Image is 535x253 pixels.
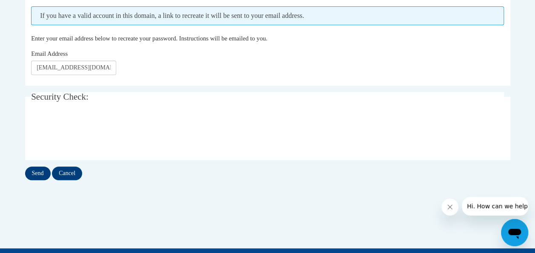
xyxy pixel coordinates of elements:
span: If you have a valid account in this domain, a link to recreate it will be sent to your email addr... [31,6,504,25]
iframe: Button to launch messaging window [501,219,528,246]
iframe: reCAPTCHA [31,116,160,149]
input: Send [25,167,51,180]
input: Email [31,60,116,75]
span: Hi. How can we help? [5,6,69,13]
span: Security Check: [31,92,89,102]
iframe: Message from company [462,197,528,216]
span: Enter your email address below to recreate your password. Instructions will be emailed to you. [31,35,267,42]
input: Cancel [52,167,82,180]
span: Email Address [31,50,68,57]
iframe: Close message [441,198,458,216]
